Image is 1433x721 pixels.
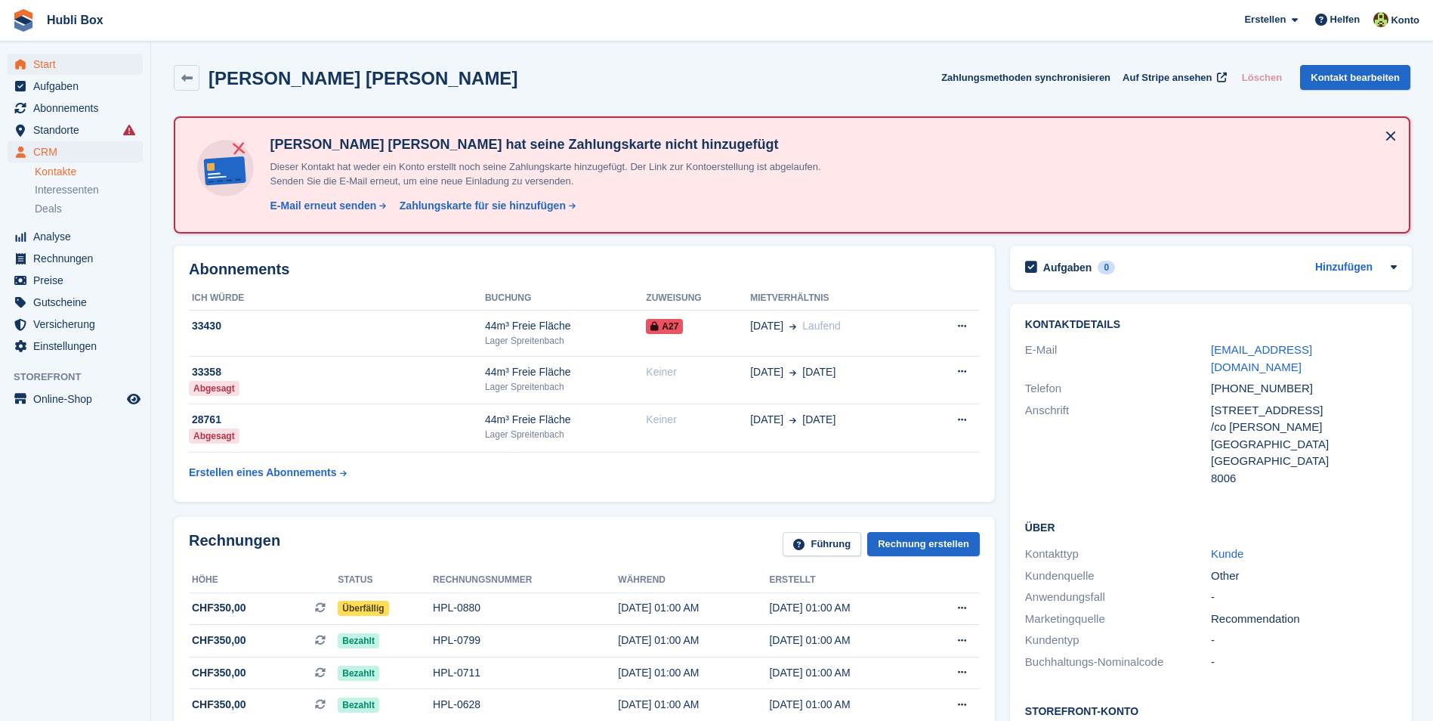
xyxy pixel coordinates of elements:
[8,141,143,162] a: menu
[338,666,379,681] span: Bezahlt
[646,286,750,311] th: Zuweisung
[1211,654,1397,671] div: -
[433,600,618,616] div: HPL-0880
[1116,65,1230,90] a: Auf Stripe ansehen
[35,182,143,198] a: Interessenten
[125,390,143,408] a: Vorschau-Shop
[433,633,618,648] div: HPL-0799
[33,76,124,97] span: Aufgaben
[618,600,769,616] div: [DATE] 01:00 AM
[33,54,124,75] span: Start
[189,286,485,311] th: ICH WÜRDE
[400,198,566,214] div: Zahlungskarte für sie hinzufügen
[1043,261,1092,274] h2: Aufgaben
[646,412,750,428] div: Keiner
[189,381,239,396] div: Abgesagt
[1025,402,1211,487] div: Anschrift
[1211,589,1397,606] div: -
[1025,611,1211,628] div: Marketingquelle
[1025,519,1397,534] h2: Über
[8,270,143,291] a: menu
[485,364,646,380] div: 44m³ Freie Fläche
[646,319,683,334] span: A27
[189,532,280,557] h2: Rechnungen
[208,68,517,88] h2: [PERSON_NAME] [PERSON_NAME]
[1025,342,1211,376] div: E-Mail
[1211,402,1397,419] div: [STREET_ADDRESS]
[8,54,143,75] a: menu
[189,568,338,593] th: Höhe
[750,286,920,311] th: Mietverhältnis
[1025,654,1211,671] div: Buchhaltungs-Nominalcode
[33,314,124,335] span: Versicherung
[1236,65,1288,90] button: Löschen
[192,600,246,616] span: CHF350,00
[485,412,646,428] div: 44m³ Freie Fläche
[750,412,783,428] span: [DATE]
[941,65,1110,90] button: Zahlungsmethoden synchronisieren
[35,202,62,216] span: Deals
[769,633,920,648] div: [DATE] 01:00 AM
[1373,12,1388,27] img: Luca Space4you
[1211,632,1397,649] div: -
[1211,470,1397,487] div: 8006
[8,248,143,269] a: menu
[338,568,433,593] th: Status
[485,318,646,334] div: 44m³ Freie Fläche
[33,226,124,247] span: Analyse
[485,286,646,311] th: Buchung
[189,364,485,380] div: 33358
[485,334,646,348] div: Lager Spreitenbach
[1025,632,1211,649] div: Kundentyp
[189,465,337,481] div: Erstellen eines Abonnements
[783,532,861,557] a: Führung
[1025,546,1211,563] div: Kontakttyp
[485,428,646,441] div: Lager Spreitenbach
[14,370,150,385] span: Storefront
[8,336,143,357] a: menu
[433,568,618,593] th: Rechnungsnummer
[769,568,920,593] th: Erstellt
[192,665,246,681] span: CHF350,00
[189,429,239,444] div: Abgesagt
[8,226,143,247] a: menu
[1025,380,1211,398] div: Telefon
[1211,568,1397,585] div: Other
[802,320,841,332] span: Laufend
[8,292,143,313] a: menu
[1025,319,1397,331] h2: Kontaktdetails
[189,412,485,428] div: 28761
[1025,589,1211,606] div: Anwendungsfall
[8,314,143,335] a: menu
[264,159,830,189] p: Dieser Kontakt hat weder ein Konto erstellt noch seine Zahlungskarte hinzugefügt. Der Link zur Ko...
[1123,70,1212,85] span: Auf Stripe ansehen
[750,318,783,334] span: [DATE]
[394,198,577,214] a: Zahlungskarte für sie hinzufügen
[33,270,124,291] span: Preise
[12,9,35,32] img: stora-icon-8386f47178a22dfd0bd8f6a31ec36ba5ce8667c1dd55bd0f319d3a0aa187defe.svg
[646,364,750,380] div: Keiner
[189,261,980,278] h2: Abonnements
[270,198,376,214] div: E-Mail erneut senden
[433,665,618,681] div: HPL-0711
[189,459,347,487] a: Erstellen eines Abonnements
[33,388,124,410] span: Online-Shop
[264,136,830,153] h4: [PERSON_NAME] [PERSON_NAME] hat seine Zahlungskarte nicht hinzugefügt
[750,364,783,380] span: [DATE]
[1211,611,1397,628] div: Recommendation
[1211,343,1312,373] a: [EMAIL_ADDRESS][DOMAIN_NAME]
[1025,568,1211,585] div: Kundenquelle
[8,76,143,97] a: menu
[1300,65,1410,90] a: Kontakt bearbeiten
[618,697,769,713] div: [DATE] 01:00 AM
[1244,12,1286,27] span: Erstellen
[433,697,618,713] div: HPL-0628
[33,248,124,269] span: Rechnungen
[802,412,835,428] span: [DATE]
[33,336,124,357] span: Einstellungen
[1025,703,1397,718] h2: Storefront-Konto
[8,388,143,410] a: Speisekarte
[35,165,143,179] a: Kontakte
[193,136,258,200] img: no-card-linked-e7822e413c904bf8b177c4d89f31251c4716f9871600ec3ca5bfc59e148c83f4.svg
[485,380,646,394] div: Lager Spreitenbach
